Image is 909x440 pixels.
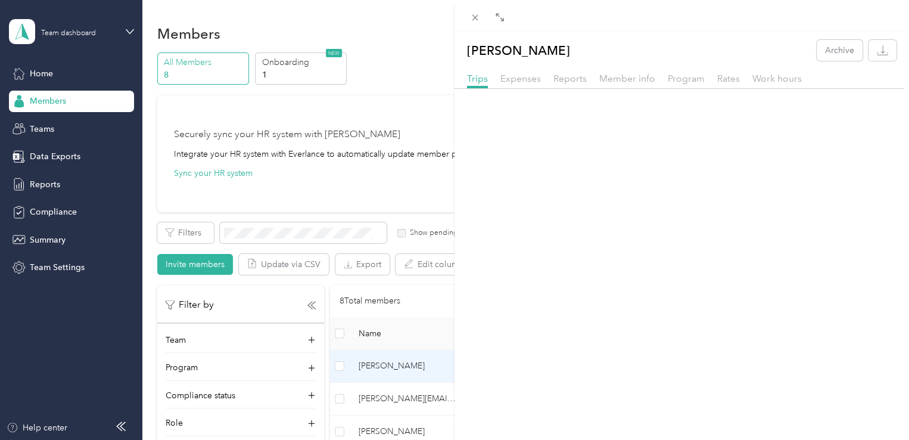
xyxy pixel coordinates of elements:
[467,40,570,61] p: [PERSON_NAME]
[752,73,802,84] span: Work hours
[842,373,909,440] iframe: Everlance-gr Chat Button Frame
[599,73,655,84] span: Member info
[500,73,541,84] span: Expenses
[668,73,705,84] span: Program
[467,73,488,84] span: Trips
[553,73,587,84] span: Reports
[817,40,863,61] button: Archive
[717,73,740,84] span: Rates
